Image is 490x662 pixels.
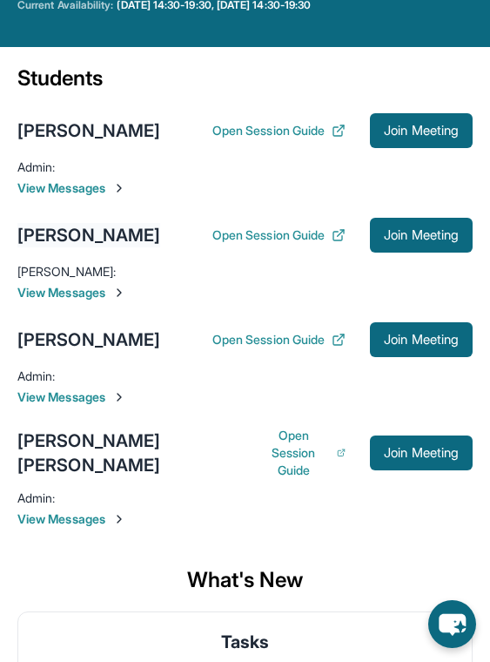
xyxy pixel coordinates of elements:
[370,322,473,357] button: Join Meeting
[112,286,126,300] img: Chevron-Right
[384,448,459,458] span: Join Meeting
[112,390,126,404] img: Chevron-Right
[370,436,473,470] button: Join Meeting
[212,226,346,244] button: Open Session Guide
[17,368,55,383] span: Admin :
[212,331,346,348] button: Open Session Guide
[17,549,473,611] div: What's New
[17,223,160,247] div: [PERSON_NAME]
[370,113,473,148] button: Join Meeting
[384,230,459,240] span: Join Meeting
[212,122,346,139] button: Open Session Guide
[17,118,160,143] div: [PERSON_NAME]
[17,284,473,301] span: View Messages
[17,64,473,103] div: Students
[258,427,346,479] button: Open Session Guide
[17,388,473,406] span: View Messages
[17,429,258,477] div: [PERSON_NAME] [PERSON_NAME]
[384,334,459,345] span: Join Meeting
[428,600,476,648] button: chat-button
[17,264,116,279] span: [PERSON_NAME] :
[17,159,55,174] span: Admin :
[17,328,160,352] div: [PERSON_NAME]
[17,510,473,528] span: View Messages
[384,125,459,136] span: Join Meeting
[112,181,126,195] img: Chevron-Right
[17,179,473,197] span: View Messages
[112,512,126,526] img: Chevron-Right
[221,630,269,654] span: Tasks
[370,218,473,253] button: Join Meeting
[17,490,55,505] span: Admin :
